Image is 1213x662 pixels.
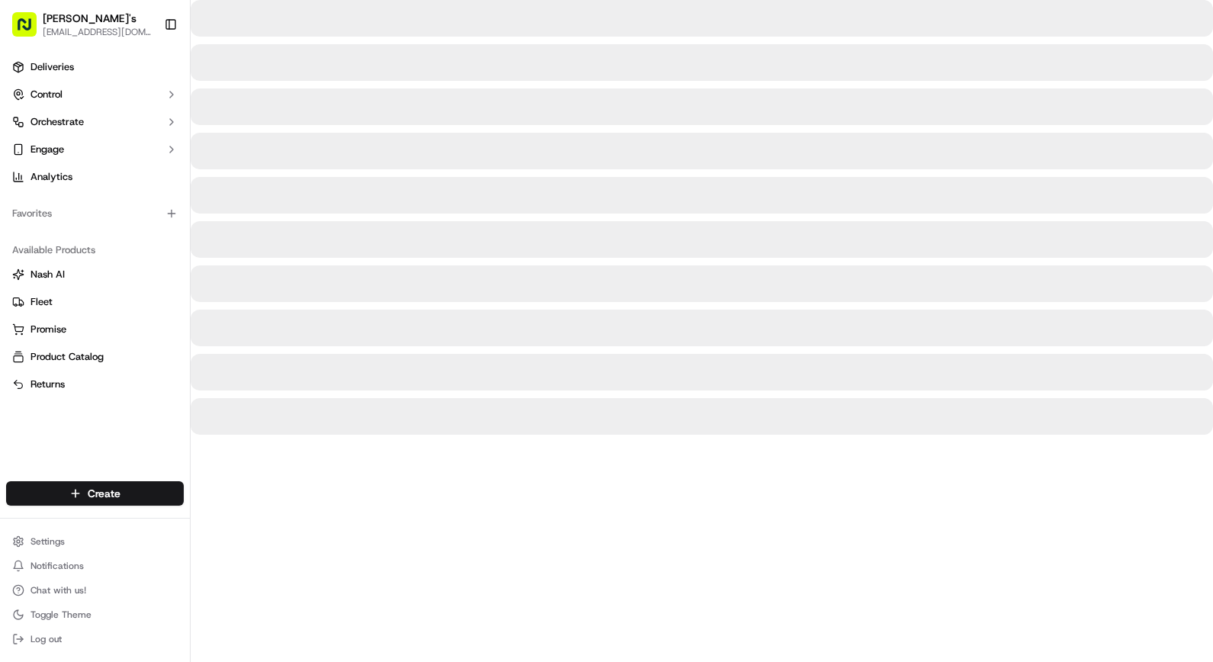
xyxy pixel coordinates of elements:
[43,26,152,38] button: [EMAIL_ADDRESS][DOMAIN_NAME]
[12,295,178,309] a: Fleet
[30,170,72,184] span: Analytics
[30,350,104,364] span: Product Catalog
[30,584,86,596] span: Chat with us!
[30,535,65,548] span: Settings
[6,238,184,262] div: Available Products
[30,143,64,156] span: Engage
[6,628,184,650] button: Log out
[6,580,184,601] button: Chat with us!
[6,55,184,79] a: Deliveries
[30,378,65,391] span: Returns
[6,481,184,506] button: Create
[6,137,184,162] button: Engage
[6,531,184,552] button: Settings
[30,560,84,572] span: Notifications
[6,6,158,43] button: [PERSON_NAME]'s[EMAIL_ADDRESS][DOMAIN_NAME]
[30,323,66,336] span: Promise
[30,295,53,309] span: Fleet
[30,609,91,621] span: Toggle Theme
[30,115,84,129] span: Orchestrate
[88,486,120,501] span: Create
[6,345,184,369] button: Product Catalog
[6,555,184,577] button: Notifications
[30,88,63,101] span: Control
[6,165,184,189] a: Analytics
[6,82,184,107] button: Control
[6,317,184,342] button: Promise
[30,268,65,281] span: Nash AI
[6,290,184,314] button: Fleet
[6,262,184,287] button: Nash AI
[43,11,136,26] button: [PERSON_NAME]'s
[12,268,178,281] a: Nash AI
[12,350,178,364] a: Product Catalog
[6,372,184,397] button: Returns
[6,604,184,625] button: Toggle Theme
[6,110,184,134] button: Orchestrate
[12,378,178,391] a: Returns
[6,201,184,226] div: Favorites
[12,323,178,336] a: Promise
[30,60,74,74] span: Deliveries
[30,633,62,645] span: Log out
